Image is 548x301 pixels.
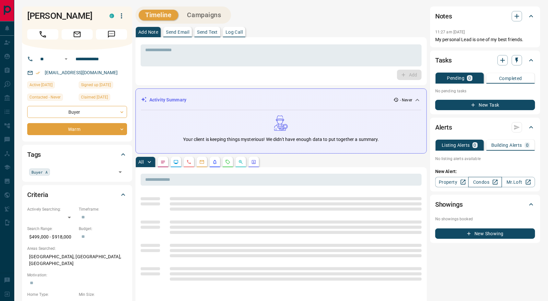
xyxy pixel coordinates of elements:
[27,11,100,21] h1: [PERSON_NAME]
[435,100,535,110] button: New Task
[400,97,412,103] p: - Never
[36,71,40,75] svg: Email Verified
[435,168,535,175] p: New Alert:
[27,123,127,135] div: Warm
[468,177,502,187] a: Condos
[173,159,179,165] svg: Lead Browsing Activity
[79,81,127,90] div: Sun Jan 21 2024
[31,169,48,175] span: Buyer A
[435,199,463,210] h2: Showings
[27,251,127,269] p: [GEOGRAPHIC_DATA], [GEOGRAPHIC_DATA], [GEOGRAPHIC_DATA]
[27,206,76,212] p: Actively Searching:
[27,106,127,118] div: Buyer
[166,30,189,34] p: Send Email
[186,159,192,165] svg: Calls
[435,30,465,34] p: 11:27 am [DATE]
[139,10,178,20] button: Timeline
[160,159,166,165] svg: Notes
[45,70,118,75] a: [EMAIL_ADDRESS][DOMAIN_NAME]
[442,143,470,147] p: Listing Alerts
[27,226,76,232] p: Search Range:
[251,159,256,165] svg: Agent Actions
[27,246,127,251] p: Areas Searched:
[81,82,111,88] span: Signed up [DATE]
[110,14,114,18] div: condos.ca
[435,120,535,135] div: Alerts
[79,292,127,297] p: Min Size:
[141,94,421,106] div: Activity Summary- Never
[526,143,529,147] p: 0
[499,76,522,81] p: Completed
[238,159,243,165] svg: Opportunities
[81,94,108,100] span: Claimed [DATE]
[435,11,452,21] h2: Notes
[435,52,535,68] div: Tasks
[502,177,535,187] a: Mr.Loft
[149,97,186,103] p: Activity Summary
[435,156,535,162] p: No listing alerts available
[435,8,535,24] div: Notes
[183,136,379,143] p: Your client is keeping things mysterious! We didn't have enough data to put together a summary.
[435,216,535,222] p: No showings booked
[27,29,58,40] span: Call
[199,159,204,165] svg: Emails
[27,292,76,297] p: Home Type:
[468,76,471,80] p: 0
[181,10,228,20] button: Campaigns
[435,228,535,239] button: New Showing
[435,36,535,43] p: My personal Lead is one of my best friends.
[197,30,218,34] p: Send Text
[96,29,127,40] span: Message
[491,143,522,147] p: Building Alerts
[27,81,76,90] div: Fri Feb 09 2024
[27,232,76,242] p: $499,000 - $918,000
[27,147,127,162] div: Tags
[79,94,127,103] div: Sun Jan 21 2024
[27,149,41,160] h2: Tags
[27,190,48,200] h2: Criteria
[447,76,464,80] p: Pending
[27,272,127,278] p: Motivation:
[226,30,243,34] p: Log Call
[79,226,127,232] p: Budget:
[435,177,469,187] a: Property
[212,159,217,165] svg: Listing Alerts
[225,159,230,165] svg: Requests
[435,122,452,133] h2: Alerts
[116,168,125,177] button: Open
[62,29,93,40] span: Email
[79,206,127,212] p: Timeframe:
[62,55,70,63] button: Open
[29,94,61,100] span: Contacted - Never
[138,30,158,34] p: Add Note
[435,197,535,212] div: Showings
[435,55,452,65] h2: Tasks
[29,82,52,88] span: Active [DATE]
[474,143,476,147] p: 0
[27,187,127,203] div: Criteria
[435,86,535,96] p: No pending tasks
[138,160,144,164] p: All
